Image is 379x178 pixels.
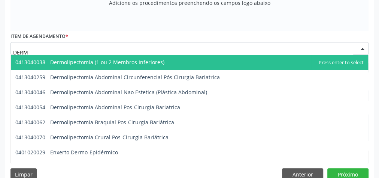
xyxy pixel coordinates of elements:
[13,45,353,60] input: Buscar por procedimento
[15,89,207,96] span: 0413040046 - Dermolipectomia Abdominal Nao Estetica (Plástica Abdominal)
[15,59,164,66] span: 0413040038 - Dermolipectomia (1 ou 2 Membros Inferiores)
[15,134,169,141] span: 0413040070 - Dermolipectomia Crural Pos-Cirurgia Bariátrica
[15,104,180,111] span: 0413040054 - Dermolipectomia Abdominal Pos-Cirurgia Bariatrica
[15,149,118,156] span: 0401020029 - Enxerto Dermo-Epidérmico
[15,74,220,81] span: 0413040259 - Dermolipectomia Abdominal Circunferencial Pós Cirurgia Bariatrica
[15,164,121,171] span: 0401020070 - Exérese de [PERSON_NAME]
[10,31,68,42] label: Item de agendamento
[15,119,174,126] span: 0413040062 - Dermolipectomia Braquial Pos-Cirurgia Bariátrica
